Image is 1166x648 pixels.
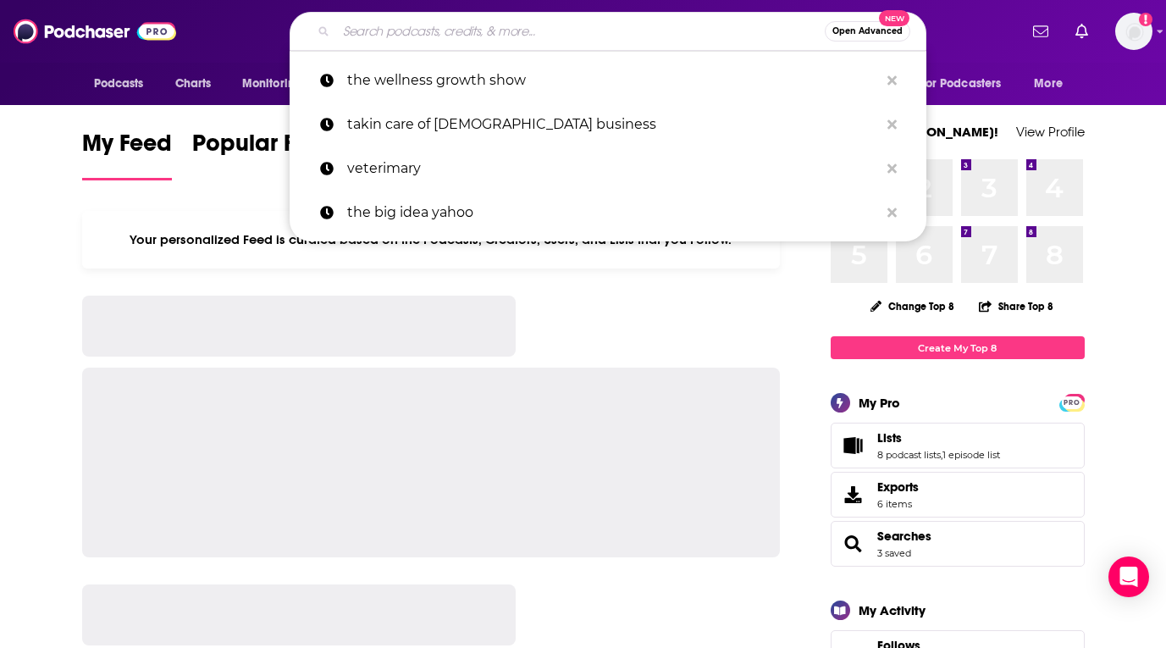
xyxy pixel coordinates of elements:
button: Show profile menu [1115,13,1152,50]
a: the wellness growth show [290,58,926,102]
span: Open Advanced [832,27,903,36]
button: open menu [1022,68,1084,100]
span: Podcasts [94,72,144,96]
img: Podchaser - Follow, Share and Rate Podcasts [14,15,176,47]
p: the big idea yahoo [347,191,879,235]
input: Search podcasts, credits, & more... [336,18,825,45]
a: My Feed [82,129,172,180]
a: Show notifications dropdown [1069,17,1095,46]
span: Popular Feed [192,129,336,168]
a: Searches [837,532,870,556]
button: open menu [82,68,166,100]
span: Searches [831,521,1085,567]
span: Charts [175,72,212,96]
a: PRO [1062,396,1082,408]
span: PRO [1062,396,1082,409]
a: Lists [877,430,1000,446]
span: Exports [837,483,870,507]
a: Charts [164,68,222,100]
div: Your personalized Feed is curated based on the Podcasts, Creators, Users, and Lists that you Follow. [82,211,781,269]
button: open menu [909,68,1026,100]
span: New [879,10,909,26]
p: takin care of lady business [347,102,879,147]
a: Exports [831,472,1085,518]
span: For Podcasters [920,72,1002,96]
div: My Pro [859,395,900,411]
a: Popular Feed [192,129,336,180]
button: Change Top 8 [860,296,965,317]
img: User Profile [1115,13,1152,50]
a: veterimary [290,147,926,191]
span: Logged in as SolComms [1115,13,1152,50]
a: View Profile [1016,124,1085,140]
a: 8 podcast lists [877,449,941,461]
a: 3 saved [877,547,911,559]
a: Searches [877,529,931,544]
svg: Add a profile image [1139,13,1152,26]
div: Open Intercom Messenger [1108,557,1149,597]
button: Share Top 8 [978,290,1054,323]
p: veterimary [347,147,879,191]
span: Exports [877,479,919,495]
span: More [1034,72,1063,96]
span: , [941,449,942,461]
a: Create My Top 8 [831,336,1085,359]
span: Lists [877,430,902,446]
div: My Activity [859,602,926,618]
a: takin care of [DEMOGRAPHIC_DATA] business [290,102,926,147]
span: My Feed [82,129,172,168]
a: the big idea yahoo [290,191,926,235]
p: the wellness growth show [347,58,879,102]
span: 6 items [877,498,919,510]
a: Show notifications dropdown [1026,17,1055,46]
a: 1 episode list [942,449,1000,461]
a: Lists [837,434,870,457]
span: Lists [831,423,1085,468]
button: open menu [230,68,324,100]
span: Monitoring [242,72,302,96]
div: Search podcasts, credits, & more... [290,12,926,51]
button: Open AdvancedNew [825,21,910,42]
